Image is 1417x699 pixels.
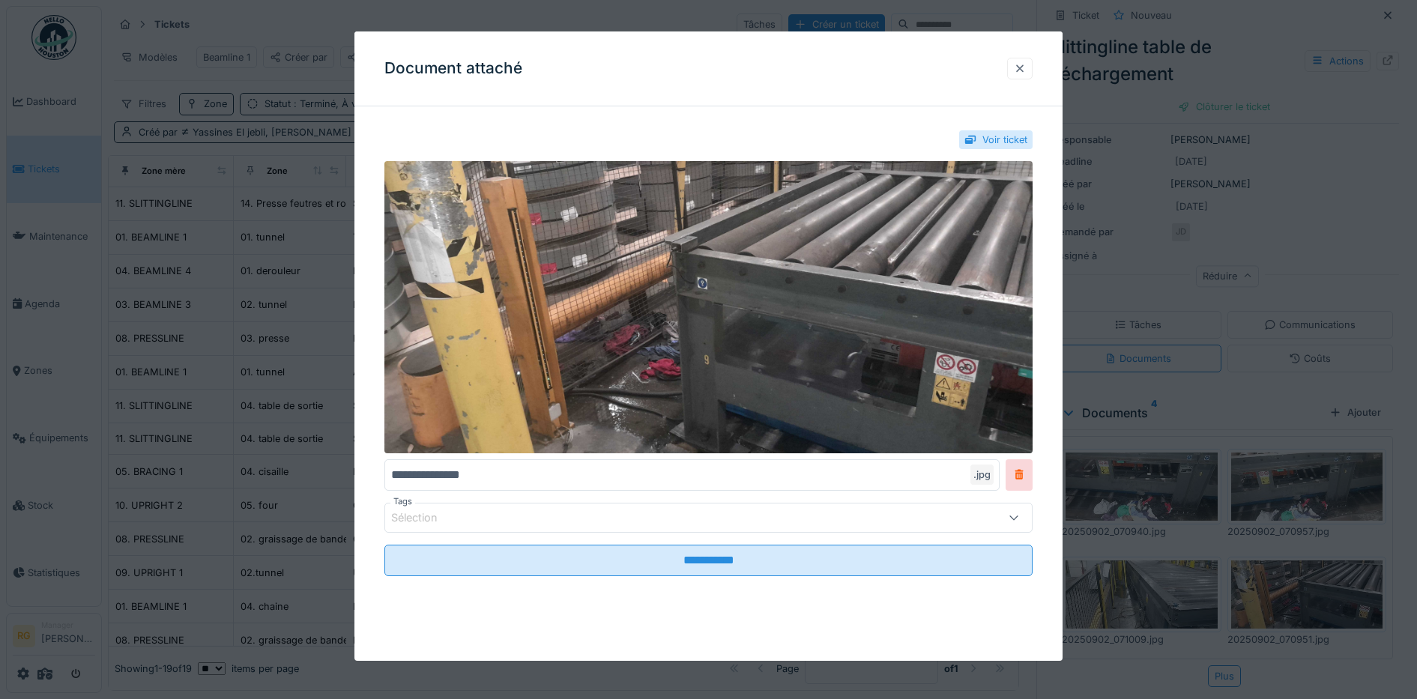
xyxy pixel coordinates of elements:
h3: Document attaché [384,59,522,78]
label: Tags [390,495,415,508]
img: 408e81f5-a2f3-4649-9c8d-7c36cd29d198-20250902_070951.jpg [384,161,1033,453]
div: .jpg [970,465,994,485]
div: Voir ticket [982,133,1027,147]
div: Sélection [391,509,459,526]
